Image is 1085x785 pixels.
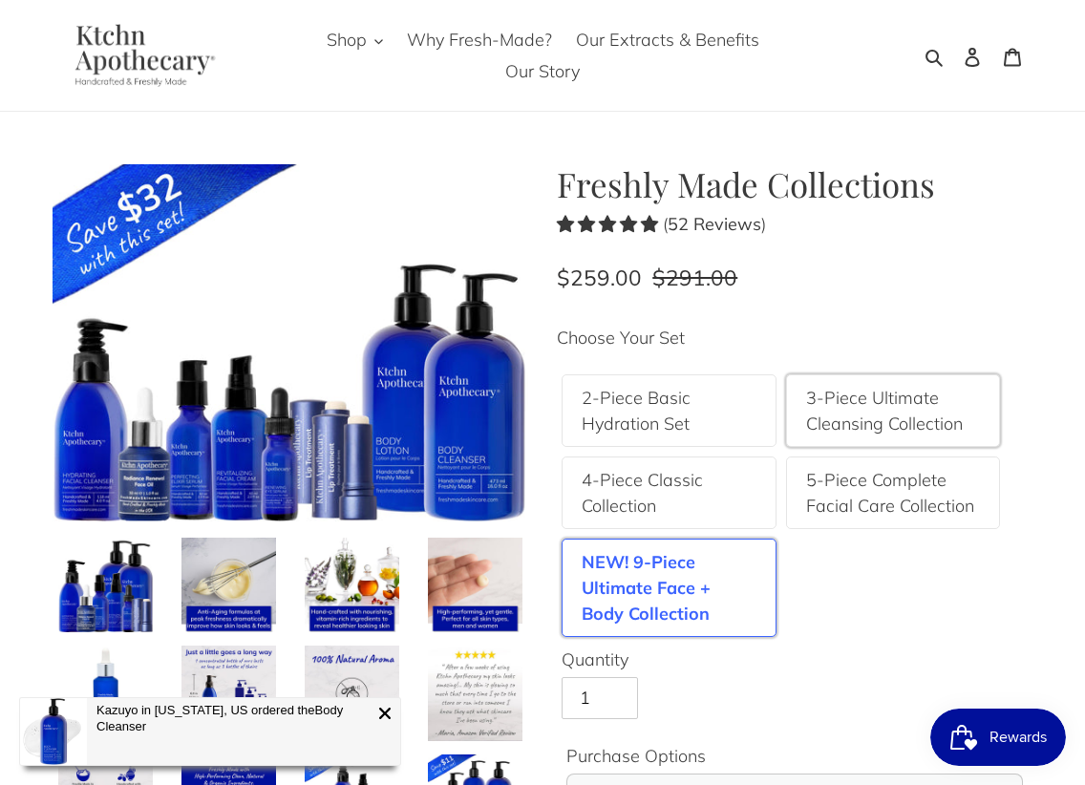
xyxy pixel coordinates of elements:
label: Choose Your Set [557,325,1032,350]
img: Load image into Gallery viewer, Freshly Made Collections [303,536,402,635]
img: Body Cleanser [20,698,87,765]
img: Load image into Gallery viewer, Freshly Made Collections [426,644,525,743]
img: Load image into Gallery viewer, Freshly Made Collections [303,644,402,743]
img: Load image into Gallery viewer, Freshly Made Collections [180,536,279,635]
span: 4.83 stars [557,213,663,235]
legend: Purchase Options [566,743,706,769]
label: 4-Piece Classic Collection [582,467,756,519]
s: $291.00 [652,264,737,291]
label: NEW! 9-Piece Ultimate Face + Body Collection [582,549,756,626]
img: Load image into Gallery viewer, Freshly Made Collections [56,536,156,635]
label: 3-Piece Ultimate Cleansing Collection [806,385,981,436]
span: Body Cleanser [96,703,343,733]
img: Load image into Gallery viewer, Freshly Made Collections [180,644,279,743]
h1: Freshly Made Collections [557,164,1032,204]
iframe: Button to open loyalty program pop-up [930,709,1066,766]
label: 5-Piece Complete Facial Care Collection [806,467,981,519]
a: Our Story [496,55,589,87]
button: Shop [317,24,393,55]
span: Our Story [505,60,580,83]
label: Quantity [562,647,1028,672]
b: 52 Reviews [668,213,761,235]
label: 2-Piece Basic Hydration Set [582,385,756,436]
span: Our Extracts & Benefits [576,29,759,52]
div: Kazuyo in [US_STATE], US ordered the [96,703,372,735]
a: Our Extracts & Benefits [566,24,769,55]
img: Load image into Gallery viewer, Freshly Made Collections [426,536,525,635]
img: Load image into Gallery viewer, Freshly Made Collections [56,644,156,743]
span: ( ) [663,213,766,235]
span: Why Fresh-Made? [407,29,552,52]
img: Ktchn Apothecary [53,24,229,86]
img: Freshly Made Collections [53,164,528,521]
span: Shop [327,29,367,52]
span: $259.00 [557,264,642,291]
a: Why Fresh-Made? [397,24,562,55]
